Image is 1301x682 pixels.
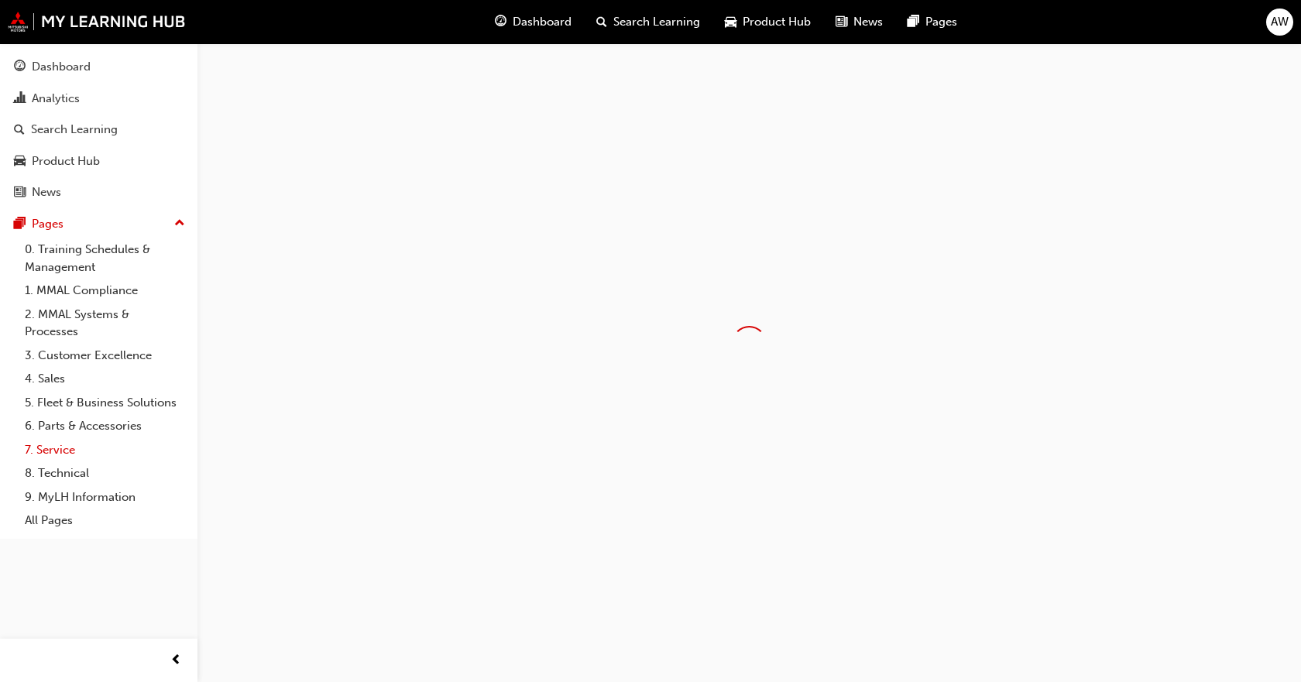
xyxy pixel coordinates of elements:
[14,218,26,231] span: pages-icon
[19,344,191,368] a: 3. Customer Excellence
[925,13,957,31] span: Pages
[32,90,80,108] div: Analytics
[895,6,970,38] a: pages-iconPages
[32,183,61,201] div: News
[743,13,811,31] span: Product Hub
[19,303,191,344] a: 2. MMAL Systems & Processes
[6,50,191,210] button: DashboardAnalyticsSearch LearningProduct HubNews
[1266,9,1293,36] button: AW
[6,115,191,144] a: Search Learning
[32,153,100,170] div: Product Hub
[32,215,64,233] div: Pages
[19,279,191,303] a: 1. MMAL Compliance
[14,60,26,74] span: guage-icon
[613,13,700,31] span: Search Learning
[6,210,191,238] button: Pages
[482,6,584,38] a: guage-iconDashboard
[14,186,26,200] span: news-icon
[32,58,91,76] div: Dashboard
[14,92,26,106] span: chart-icon
[836,12,847,32] span: news-icon
[8,12,186,32] img: mmal
[712,6,823,38] a: car-iconProduct Hub
[6,178,191,207] a: News
[908,12,919,32] span: pages-icon
[19,485,191,509] a: 9. MyLH Information
[6,53,191,81] a: Dashboard
[19,367,191,391] a: 4. Sales
[19,438,191,462] a: 7. Service
[14,123,25,137] span: search-icon
[31,121,118,139] div: Search Learning
[19,414,191,438] a: 6. Parts & Accessories
[596,12,607,32] span: search-icon
[495,12,506,32] span: guage-icon
[19,391,191,415] a: 5. Fleet & Business Solutions
[725,12,736,32] span: car-icon
[19,238,191,279] a: 0. Training Schedules & Management
[6,84,191,113] a: Analytics
[6,147,191,176] a: Product Hub
[584,6,712,38] a: search-iconSearch Learning
[14,155,26,169] span: car-icon
[19,509,191,533] a: All Pages
[853,13,883,31] span: News
[174,214,185,234] span: up-icon
[823,6,895,38] a: news-iconNews
[1271,13,1289,31] span: AW
[19,461,191,485] a: 8. Technical
[170,651,182,670] span: prev-icon
[513,13,572,31] span: Dashboard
